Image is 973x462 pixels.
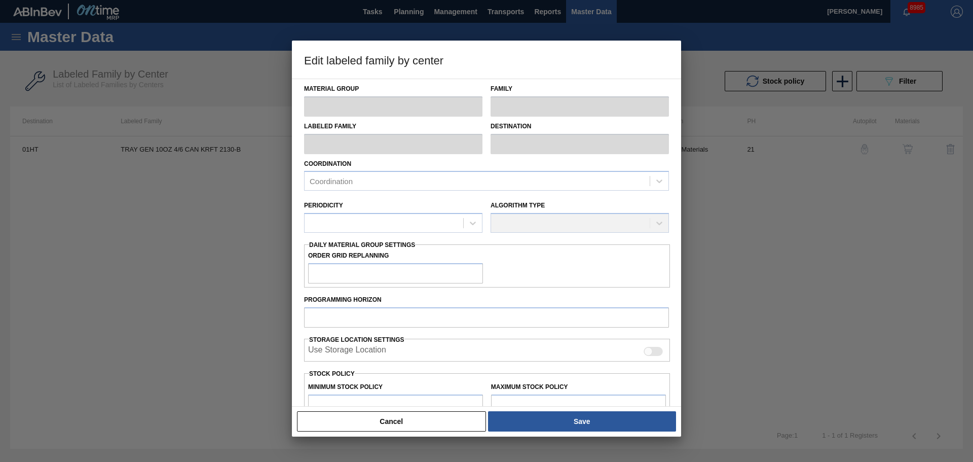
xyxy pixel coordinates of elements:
[491,202,545,209] label: Algorithm Type
[308,345,386,358] label: When enabled, the system will display stocks from different storage locations.
[304,82,482,96] label: Material Group
[304,293,669,307] label: Programming Horizon
[304,202,343,209] label: Periodicity
[491,82,669,96] label: Family
[304,160,351,167] label: Coordination
[491,119,669,134] label: Destination
[308,248,483,263] label: Order Grid Replanning
[309,241,415,248] span: Daily Material Group Settings
[309,370,355,377] label: Stock Policy
[308,383,383,390] label: Minimum Stock Policy
[488,411,676,432] button: Save
[491,383,568,390] label: Maximum Stock Policy
[297,411,486,432] button: Cancel
[310,177,353,186] div: Coordination
[304,119,482,134] label: Labeled Family
[309,336,404,343] span: Storage Location Settings
[292,41,681,79] h3: Edit labeled family by center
